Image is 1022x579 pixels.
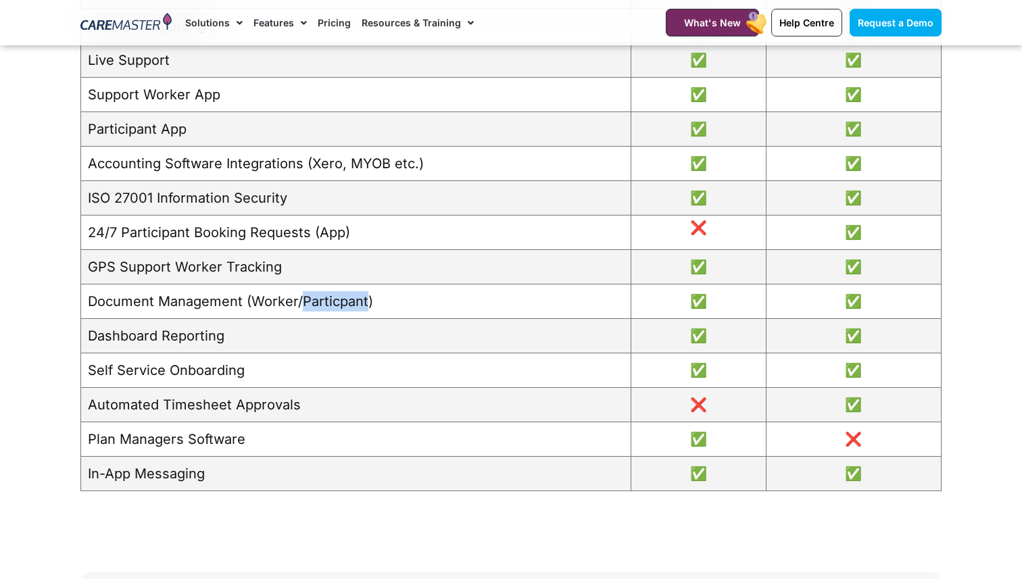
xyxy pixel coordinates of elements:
td: ❌ [766,422,941,456]
td: ✅ [766,180,941,215]
td: ✅ [631,111,766,146]
td: ✅ [766,111,941,146]
td: ✅ [631,422,766,456]
td: ✅ [631,146,766,180]
td: In-App Messaging [81,456,631,490]
td: ✅ [631,180,766,215]
img: CareMaster Logo [80,13,172,33]
td: 24/7 Participant Booking Requests (App) [81,215,631,249]
td: ✅ [766,387,941,422]
td: Document Management (Worker/Particpant) [81,284,631,318]
td: ✅ [766,43,941,77]
span: What's New [684,17,741,28]
td: ✅ [766,249,941,284]
span: Request a Demo [858,17,933,28]
td: ✅ [631,43,766,77]
td: ✅ [766,77,941,111]
td: Accounting Software Integrations (Xero, MYOB etc.) [81,146,631,180]
td: ✅ [631,249,766,284]
td: ✅ [631,77,766,111]
td: Support Worker App [81,77,631,111]
td: ✅ [631,456,766,490]
td: ✅ [766,318,941,353]
td: Live Support [81,43,631,77]
td: ❌ [631,215,766,249]
td: ✅ [766,146,941,180]
td: ✅ [766,215,941,249]
td: Self Service Onboarding [81,353,631,387]
span: Help Centre [779,17,834,28]
td: Dashboard Reporting [81,318,631,353]
td: ✅ [631,353,766,387]
a: Request a Demo [850,9,942,36]
td: ✅ [766,353,941,387]
td: GPS Support Worker Tracking [81,249,631,284]
td: ISO 27001 Information Security [81,180,631,215]
td: ✅ [631,318,766,353]
a: What's New [666,9,759,36]
td: ✅ [631,284,766,318]
a: Help Centre [771,9,842,36]
td: Automated Timesheet Approvals [81,387,631,422]
td: ✅ [766,456,941,490]
td: Plan Managers Software [81,422,631,456]
td: ❌ [631,387,766,422]
td: Participant App [81,111,631,146]
td: ✅ [766,284,941,318]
